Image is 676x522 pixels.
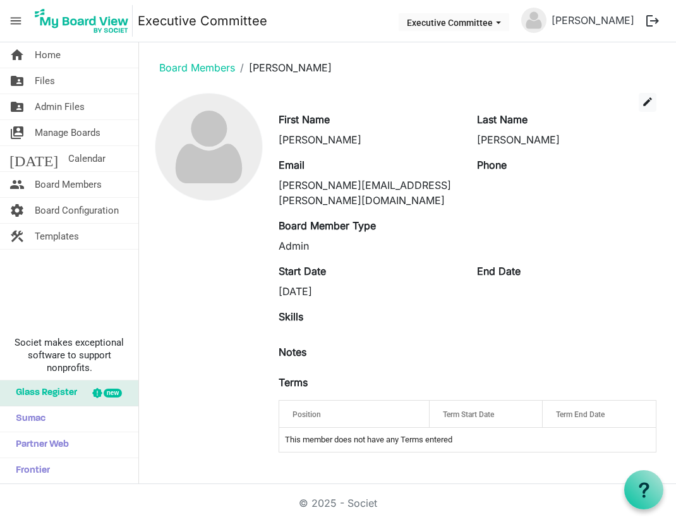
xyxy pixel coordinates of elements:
[9,146,58,171] span: [DATE]
[9,94,25,119] span: folder_shared
[9,198,25,223] span: settings
[9,432,69,458] span: Partner Web
[477,112,528,127] label: Last Name
[279,238,458,253] div: Admin
[235,60,332,75] li: [PERSON_NAME]
[399,13,509,31] button: Executive Committee dropdownbutton
[293,410,321,419] span: Position
[35,172,102,197] span: Board Members
[35,198,119,223] span: Board Configuration
[279,132,458,147] div: [PERSON_NAME]
[9,42,25,68] span: home
[639,8,666,34] button: logout
[279,375,308,390] label: Terms
[9,458,50,483] span: Frontier
[299,497,377,509] a: © 2025 - Societ
[9,68,25,94] span: folder_shared
[138,8,267,33] a: Executive Committee
[35,120,100,145] span: Manage Boards
[35,224,79,249] span: Templates
[279,344,306,360] label: Notes
[31,5,133,37] img: My Board View Logo
[104,389,122,398] div: new
[68,146,106,171] span: Calendar
[9,224,25,249] span: construction
[6,336,133,374] span: Societ makes exceptional software to support nonprofits.
[279,284,458,299] div: [DATE]
[477,132,656,147] div: [PERSON_NAME]
[35,68,55,94] span: Files
[279,218,376,233] label: Board Member Type
[159,61,235,74] a: Board Members
[556,410,605,419] span: Term End Date
[279,178,458,208] div: [PERSON_NAME][EMAIL_ADDRESS][PERSON_NAME][DOMAIN_NAME]
[9,380,77,406] span: Glass Register
[9,172,25,197] span: people
[477,157,507,173] label: Phone
[642,96,653,107] span: edit
[35,42,61,68] span: Home
[521,8,546,33] img: no-profile-picture.svg
[9,406,45,432] span: Sumac
[155,94,262,200] img: no-profile-picture.svg
[9,120,25,145] span: switch_account
[4,9,28,33] span: menu
[279,112,330,127] label: First Name
[31,5,138,37] a: My Board View Logo
[279,264,326,279] label: Start Date
[279,157,305,173] label: Email
[546,8,639,33] a: [PERSON_NAME]
[639,93,656,112] button: edit
[443,410,494,419] span: Term Start Date
[279,428,656,452] td: This member does not have any Terms entered
[477,264,521,279] label: End Date
[35,94,85,119] span: Admin Files
[279,309,303,324] label: Skills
